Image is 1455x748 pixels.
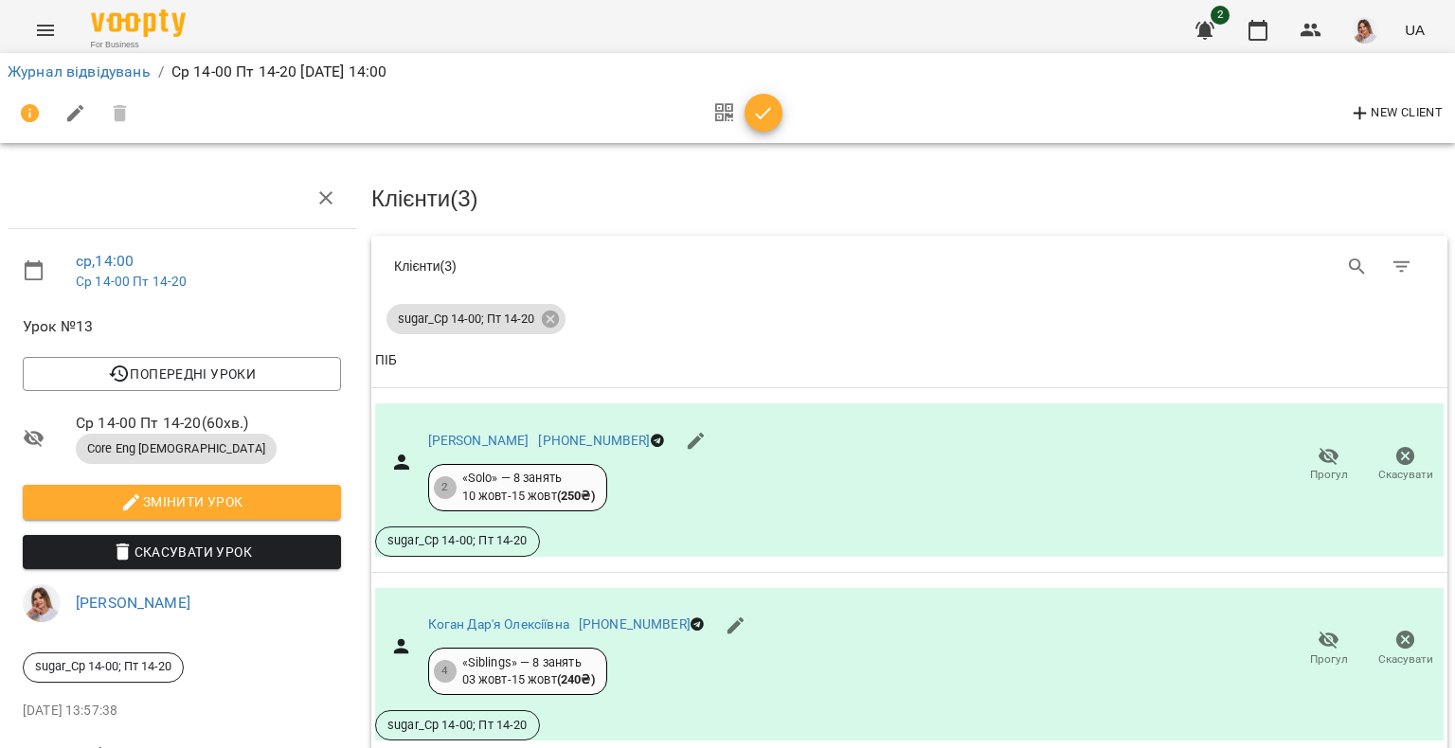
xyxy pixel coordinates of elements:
span: Прогул [1310,651,1348,668]
a: Коган Дар'я Олексіївна [428,616,569,632]
div: 2 [434,476,457,499]
span: sugar_Ср 14-00; Пт 14-20 [386,311,546,328]
div: sugar_Ср 14-00; Пт 14-20 [23,652,184,683]
button: Search [1335,244,1380,290]
span: 2 [1211,6,1230,25]
button: Скасувати [1367,622,1444,675]
a: [PERSON_NAME] [428,433,530,448]
button: Попередні уроки [23,357,341,391]
span: Змінити урок [38,490,326,513]
b: ( 240 ₴ ) [557,672,595,686]
a: [PHONE_NUMBER] [538,433,650,448]
li: / [158,61,164,83]
div: sugar_Ср 14-00; Пт 14-20 [386,304,566,334]
span: Скасувати [1378,467,1433,483]
img: Voopty Logo [91,9,186,37]
a: [PERSON_NAME] [76,594,190,612]
p: Ср 14-00 Пт 14-20 [DATE] 14:00 [171,61,386,83]
img: d332a1c3318355be326c790ed3ba89f4.jpg [1352,17,1378,44]
span: For Business [91,39,186,51]
a: Журнал відвідувань [8,62,151,80]
span: Core Eng [DEMOGRAPHIC_DATA] [76,440,277,457]
a: Ср 14-00 Пт 14-20 [76,274,188,289]
nav: breadcrumb [8,61,1447,83]
img: d332a1c3318355be326c790ed3ba89f4.jpg [23,584,61,622]
span: ПІБ [375,349,1444,372]
a: [PHONE_NUMBER] [579,616,691,632]
div: Sort [375,349,397,372]
a: ср , 14:00 [76,252,134,270]
button: New Client [1344,98,1447,129]
span: Скасувати Урок [38,541,326,563]
button: Скасувати [1367,438,1444,491]
button: Змінити урок [23,485,341,519]
span: sugar_Ср 14-00; Пт 14-20 [24,658,183,675]
span: Попередні уроки [38,363,326,385]
button: Прогул [1290,438,1367,491]
span: UA [1405,20,1425,40]
button: Menu [23,8,68,53]
div: «Siblings» — 8 занять 03 жовт - 15 жовт [462,654,595,689]
span: New Client [1349,102,1443,125]
button: Скасувати Урок [23,535,341,569]
h3: Клієнти ( 3 ) [371,187,1447,211]
button: UA [1397,12,1432,47]
p: [DATE] 13:57:38 [23,702,341,721]
div: «Solo» — 8 занять 10 жовт - 15 жовт [462,470,595,505]
div: Клієнти ( 3 ) [394,257,895,276]
b: ( 250 ₴ ) [557,489,595,503]
span: Прогул [1310,467,1348,483]
div: Table Toolbar [371,236,1447,296]
span: Урок №13 [23,315,341,338]
button: Фільтр [1379,244,1425,290]
div: ПІБ [375,349,397,372]
span: Ср 14-00 Пт 14-20 ( 60 хв. ) [76,412,341,435]
div: 4 [434,660,457,683]
span: Скасувати [1378,651,1433,668]
button: Прогул [1290,622,1367,675]
span: sugar_Ср 14-00; Пт 14-20 [376,532,539,549]
span: sugar_Ср 14-00; Пт 14-20 [376,717,539,734]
